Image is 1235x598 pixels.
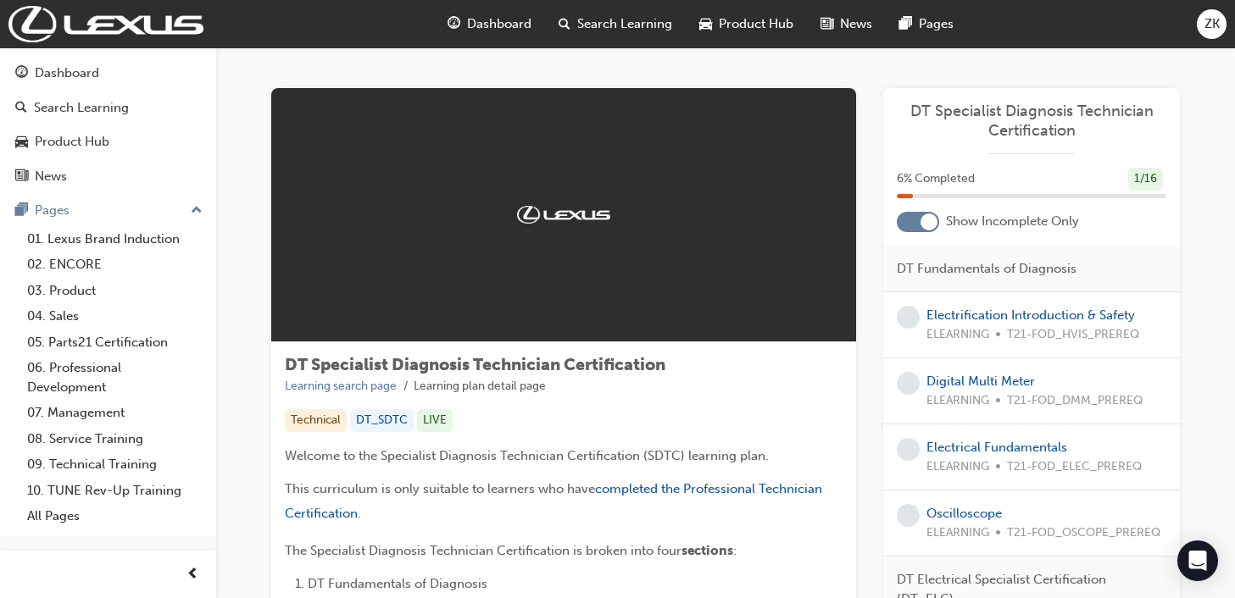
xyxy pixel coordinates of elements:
a: 05. Parts21 Certification [20,329,209,356]
a: 01. Lexus Brand Induction [20,226,209,252]
span: DT Fundamentals of Diagnosis [897,259,1076,279]
button: Pages [7,195,209,226]
a: All Pages [20,503,209,529]
span: news-icon [15,169,28,185]
a: Electrification Introduction & Safety [926,307,1135,323]
img: Trak [8,6,203,42]
div: DT_SDTC [350,409,414,432]
span: learningRecordVerb_NONE-icon [897,504,920,527]
img: Trak [517,206,610,223]
span: news-icon [821,14,833,35]
span: ELEARNING [926,325,989,345]
span: car-icon [699,14,712,35]
span: search-icon [15,101,27,116]
span: ELEARNING [926,391,989,411]
a: 10. TUNE Rev-Up Training [20,478,209,504]
span: News [840,14,872,34]
a: 04. Sales [20,303,209,329]
a: Search Learning [7,92,209,124]
span: 6 % Completed [897,169,975,189]
a: pages-iconPages [886,7,967,42]
a: 06. Professional Development [20,355,209,400]
div: News [35,167,67,186]
a: completed the Professional Technician Certification [285,481,826,521]
div: Dashboard [35,64,99,83]
a: Learning search page [285,379,397,393]
span: T21-FOD_HVIS_PREREQ [1007,325,1139,345]
div: 1 / 16 [1128,168,1163,191]
span: ELEARNING [926,457,989,477]
div: Open Intercom Messenger [1177,540,1218,581]
span: search-icon [559,14,570,35]
a: news-iconNews [807,7,886,42]
a: 08. Service Training [20,426,209,452]
span: car-icon [15,135,28,150]
span: pages-icon [899,14,912,35]
span: The Specialist Diagnosis Technician Certification is broken into four [285,543,681,558]
div: Pages [35,201,70,220]
a: Digital Multi Meter [926,374,1035,389]
span: . [358,506,361,521]
span: Show Incomplete Only [946,212,1079,231]
span: guage-icon [448,14,460,35]
span: DT Fundamentals of Diagnosis [308,576,487,591]
a: search-iconSearch Learning [545,7,686,42]
a: Electrical Fundamentals [926,440,1067,455]
span: guage-icon [15,66,28,81]
span: Dashboard [467,14,531,34]
span: : [733,543,737,558]
a: DT Specialist Diagnosis Technician Certification [897,102,1166,140]
a: Oscilloscope [926,506,1002,521]
a: guage-iconDashboard [434,7,545,42]
a: News [7,161,209,192]
span: ZK [1204,14,1220,34]
a: 09. Technical Training [20,451,209,478]
span: up-icon [191,200,203,222]
button: DashboardSearch LearningProduct HubNews [7,54,209,195]
span: T21-FOD_ELEC_PREREQ [1007,457,1142,477]
span: prev-icon [186,564,199,585]
span: learningRecordVerb_NONE-icon [897,372,920,395]
span: learningRecordVerb_NONE-icon [897,438,920,461]
div: LIVE [417,409,453,432]
div: Product Hub [35,132,109,152]
a: 02. ENCORE [20,252,209,278]
a: Product Hub [7,126,209,158]
a: car-iconProduct Hub [686,7,807,42]
span: This curriculum is only suitable to learners who have [285,481,595,496]
span: Search Learning [577,14,672,34]
span: DT Specialist Diagnosis Technician Certification [285,355,665,374]
span: pages-icon [15,203,28,219]
span: sections [681,543,733,558]
a: 07. Management [20,400,209,426]
span: ELEARNING [926,523,989,543]
span: Welcome to the Specialist Diagnosis Technician Certification (SDTC) learning plan. [285,448,769,463]
span: learningRecordVerb_NONE-icon [897,306,920,329]
li: Learning plan detail page [414,377,546,396]
div: Technical [285,409,347,432]
button: ZK [1197,9,1227,39]
a: Dashboard [7,58,209,89]
span: Pages [919,14,954,34]
div: Search Learning [34,98,129,118]
span: Product Hub [719,14,793,34]
a: 03. Product [20,278,209,304]
span: T21-FOD_OSCOPE_PREREQ [1007,523,1160,543]
span: T21-FOD_DMM_PREREQ [1007,391,1143,411]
